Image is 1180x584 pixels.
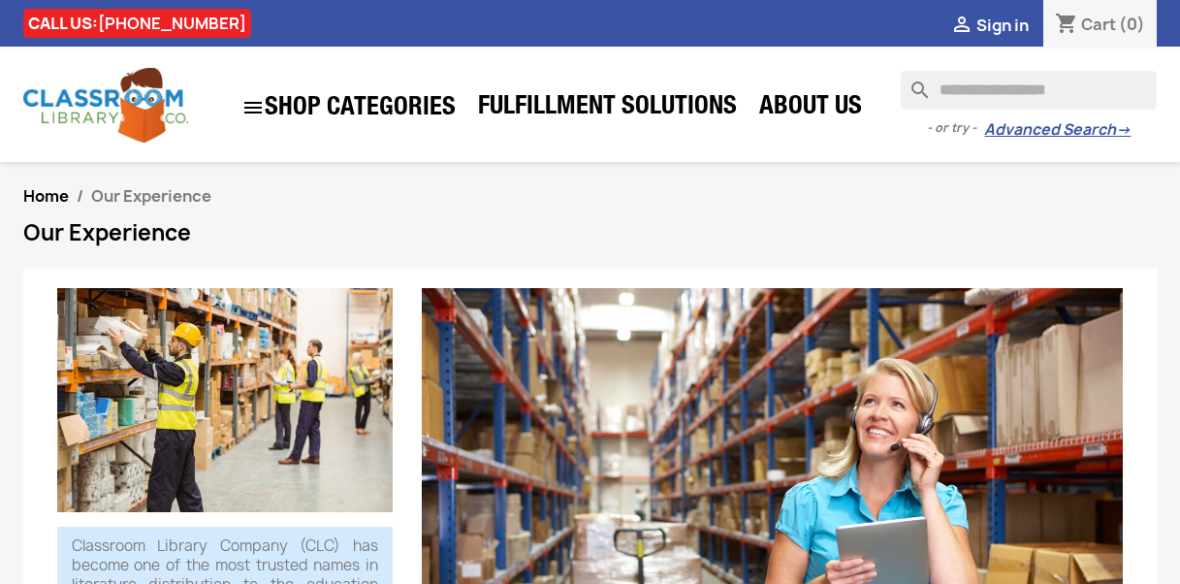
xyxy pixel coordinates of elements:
span: Our Experience [91,185,211,207]
a: Advanced Search→ [984,120,1131,140]
span: → [1116,120,1131,140]
a: [PHONE_NUMBER] [98,13,246,34]
span: Cart [1081,14,1116,35]
a: About Us [749,89,872,128]
img: Classroom Library Company Distribution [57,288,394,512]
img: Classroom Library Company [23,68,188,143]
i:  [241,96,265,119]
div: CALL US: [23,9,251,38]
a: Fulfillment Solutions [468,89,747,128]
a:  Sign in [950,15,1029,36]
i:  [950,15,973,38]
a: SHOP CATEGORIES [232,86,465,129]
a: Home [23,185,69,207]
h1: Our Experience [23,221,1158,244]
i: shopping_cart [1055,14,1078,37]
span: (0) [1119,14,1145,35]
input: Search [901,71,1157,110]
i: search [901,71,924,94]
span: Sign in [976,15,1029,36]
span: - or try - [927,118,984,138]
